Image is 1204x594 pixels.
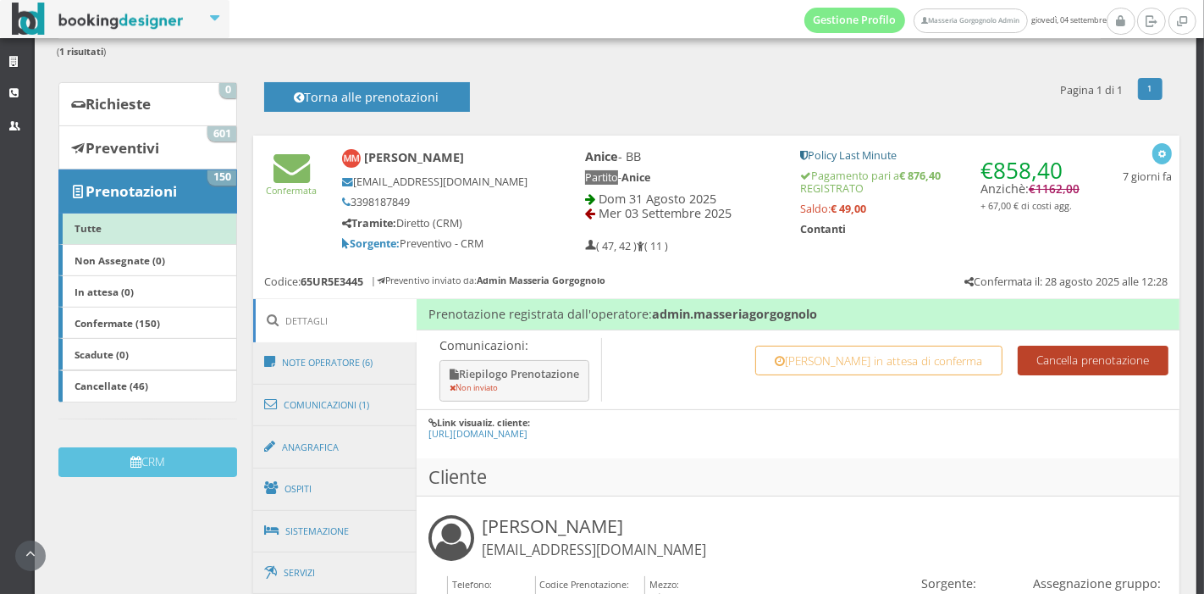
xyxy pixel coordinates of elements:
h4: Sorgente: [921,576,1025,591]
a: Preventivi 601 [58,125,237,169]
b: Link visualiz. cliente: [437,416,530,429]
a: Note Operatore (6) [253,341,417,385]
h5: Saldo: [800,203,1080,215]
button: Torna alle prenotazioni [264,82,470,112]
b: Contanti [800,222,846,236]
a: Prenotazioni 150 [58,169,237,214]
span: 150 [207,170,236,186]
a: Cancellate (46) [58,370,237,402]
a: 1 [1138,78,1163,100]
span: Mer 03 Settembre 2025 [599,205,732,221]
span: Partito [585,170,618,185]
h4: Torna alle prenotazioni [283,90,450,116]
h4: Anzichè: [980,149,1080,212]
span: € [980,155,1063,186]
b: Tramite: [342,216,396,230]
h5: Pagina 1 di 1 [1060,84,1123,97]
span: 1162,00 [1036,181,1080,197]
h5: - [585,171,778,184]
h5: Preventivo - CRM [342,237,528,250]
a: In attesa (0) [58,275,237,308]
b: Tutte [75,221,102,235]
b: Confermate (150) [75,316,160,330]
h6: ( ) [58,47,1174,58]
a: Comunicazioni (1) [253,383,417,427]
a: [URL][DOMAIN_NAME] [428,427,527,440]
h3: [PERSON_NAME] [482,515,706,559]
span: € [1029,181,1080,197]
b: Anice [585,148,618,164]
button: Riepilogo Prenotazione Non inviato [439,360,589,402]
a: Dettagli [253,299,417,342]
h5: Pagamento pari a REGISTRATO [800,169,1080,195]
h5: Diretto (CRM) [342,217,528,230]
strong: € 876,40 [899,169,941,183]
h5: Codice: [264,275,363,288]
h5: 3398187849 [342,196,528,208]
p: Comunicazioni: [439,338,593,353]
b: Anice [621,170,650,185]
h4: - BB [585,149,778,164]
small: Codice Prenotazione: [539,578,629,591]
a: Non Assegnate (0) [58,244,237,276]
h3: Cliente [417,458,1179,497]
button: CRM [58,447,237,477]
h5: [EMAIL_ADDRESS][DOMAIN_NAME] [342,175,528,188]
h5: ( 47, 42 ) ( 11 ) [585,240,668,253]
b: Admin Masseria Gorgognolo [477,274,605,286]
b: 1 risultati [60,45,104,58]
a: Sistemazione [253,509,417,553]
small: + 67,00 € di costi agg. [980,199,1072,212]
a: Confermate (150) [58,307,237,339]
a: Richieste 0 [58,82,237,126]
small: Telefono: [452,578,492,591]
b: Scadute (0) [75,347,129,361]
a: Scadute (0) [58,338,237,370]
b: admin.masseriagorgognolo [652,306,817,322]
b: [PERSON_NAME] [364,149,464,165]
h4: Assegnazione gruppo: [1033,576,1161,591]
b: Preventivi [86,138,159,158]
b: In attesa (0) [75,285,134,298]
h5: Confermata il: 28 agosto 2025 alle 12:28 [964,275,1168,288]
h5: 7 giorni fa [1123,170,1172,183]
b: 65UR5E3445 [301,275,363,289]
strong: € 49,00 [831,202,866,216]
a: Tutte [58,213,237,245]
a: Masseria Gorgognolo Admin [914,8,1027,33]
span: giovedì, 04 settembre [804,8,1107,33]
b: Prenotazioni [86,181,177,201]
b: Cancellate (46) [75,379,148,392]
img: Matteo Moro [342,149,362,169]
h6: | Preventivo inviato da: [371,275,605,286]
img: BookingDesigner.com [12,3,184,36]
b: Richieste [86,94,151,114]
button: [PERSON_NAME] in attesa di conferma [755,346,1002,375]
h4: Prenotazione registrata dall'operatore: [417,299,1179,330]
h5: Policy Last Minute [800,149,1080,162]
span: 601 [207,126,236,142]
a: Anagrafica [253,425,417,469]
span: 0 [219,83,236,98]
b: Sorgente: [342,236,400,251]
a: Gestione Profilo [804,8,906,33]
span: 858,40 [993,155,1063,186]
small: [EMAIL_ADDRESS][DOMAIN_NAME] [482,541,706,559]
small: Mezzo: [649,578,679,591]
span: Dom 31 Agosto 2025 [599,191,716,207]
a: Ospiti [253,467,417,511]
b: Non Assegnate (0) [75,253,165,267]
a: Confermata [267,170,318,197]
small: Non inviato [450,382,498,393]
button: Cancella prenotazione [1018,346,1168,375]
